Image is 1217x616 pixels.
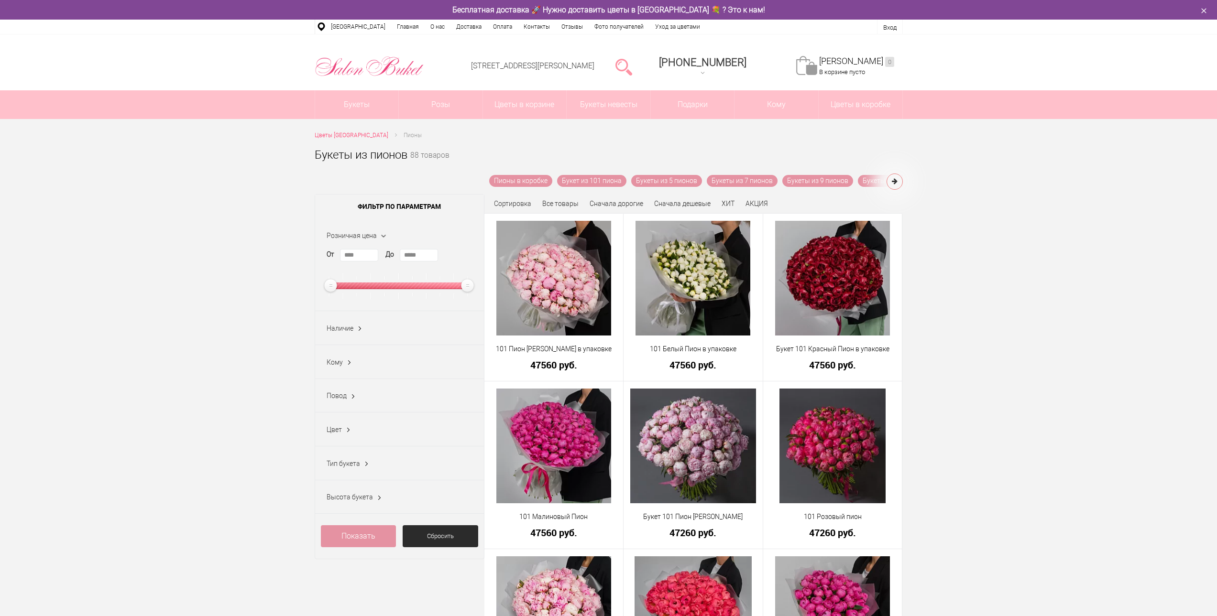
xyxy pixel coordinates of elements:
[327,460,360,467] span: Тип букета
[769,512,896,522] a: 101 Розовый пион
[782,175,853,187] a: Букеты из 9 пионов
[327,324,353,332] span: Наличие
[327,358,343,366] span: Кому
[556,20,589,34] a: Отзывы
[315,90,399,119] a: Букеты
[858,175,932,187] a: Букеты из 11 пионов
[315,54,424,79] img: Цветы Нижний Новгород
[496,221,611,335] img: 101 Пион Сара Бернар в упаковке
[327,392,347,400] span: Повод
[722,200,735,207] a: ХИТ
[630,389,756,503] img: Букет 101 Пион Сара Бернар
[494,200,531,207] span: Сортировка
[489,175,552,187] a: Пионы в коробке
[590,200,643,207] a: Сначала дорогие
[631,175,702,187] a: Букеты из 5 пионов
[491,360,617,370] a: 47560 руб.
[491,512,617,522] a: 101 Малиновый Пион
[819,56,894,67] a: [PERSON_NAME]
[491,344,617,354] a: 101 Пион [PERSON_NAME] в упаковке
[819,90,902,119] a: Цветы в коробке
[735,90,818,119] span: Кому
[779,389,886,503] img: 101 Розовый пион
[557,175,626,187] a: Букет из 101 пиона
[542,200,579,207] a: Все товары
[410,152,450,175] small: 88 товаров
[651,90,735,119] a: Подарки
[630,360,757,370] a: 47560 руб.
[487,20,518,34] a: Оплата
[327,426,342,433] span: Цвет
[471,61,594,70] a: [STREET_ADDRESS][PERSON_NAME]
[649,20,706,34] a: Уход за цветами
[385,249,394,259] label: До
[325,20,391,34] a: [GEOGRAPHIC_DATA]
[404,132,422,139] span: Пионы
[425,20,450,34] a: О нас
[769,344,896,354] a: Букет 101 Красный Пион в упаковке
[496,389,611,503] img: 101 Малиновый Пион
[321,525,396,547] a: Показать
[327,493,373,501] span: Высота букета
[391,20,425,34] a: Главная
[307,5,910,15] div: Бесплатная доставка 🚀 Нужно доставить цветы в [GEOGRAPHIC_DATA] 💐 ? Это к нам!
[315,132,388,139] span: Цветы [GEOGRAPHIC_DATA]
[315,130,388,140] a: Цветы [GEOGRAPHIC_DATA]
[654,200,711,207] a: Сначала дешевые
[399,90,482,119] a: Розы
[483,90,567,119] a: Цветы в корзине
[746,200,768,207] a: АКЦИЯ
[885,57,894,67] ins: 0
[707,175,778,187] a: Букеты из 7 пионов
[589,20,649,34] a: Фото получателей
[315,146,407,163] h1: Букеты из пионов
[403,525,478,547] a: Сбросить
[659,56,746,68] span: [PHONE_NUMBER]
[630,344,757,354] a: 101 Белый Пион в упаковке
[567,90,650,119] a: Букеты невесты
[819,68,865,76] span: В корзине пусто
[491,528,617,538] a: 47560 руб.
[450,20,487,34] a: Доставка
[653,53,752,80] a: [PHONE_NUMBER]
[775,221,890,335] img: Букет 101 Красный Пион в упаковке
[327,249,334,259] label: От
[315,195,484,218] span: Фильтр по параметрам
[636,221,750,335] img: 101 Белый Пион в упаковке
[769,528,896,538] a: 47260 руб.
[630,512,757,522] a: Букет 101 Пион [PERSON_NAME]
[769,360,896,370] a: 47560 руб.
[327,232,377,239] span: Розничная цена
[518,20,556,34] a: Контакты
[630,528,757,538] a: 47260 руб.
[883,24,897,31] a: Вход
